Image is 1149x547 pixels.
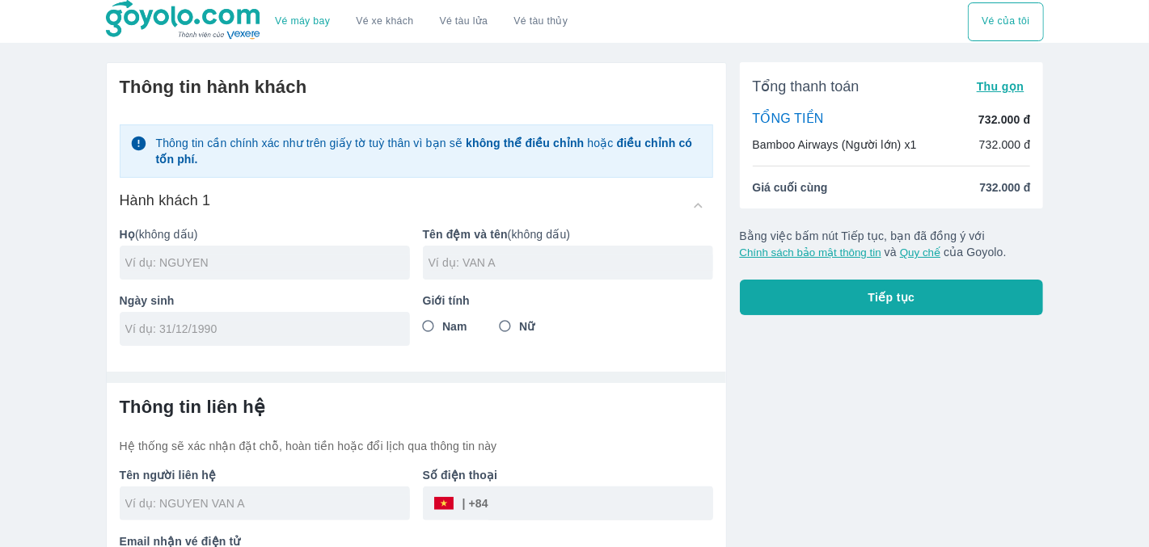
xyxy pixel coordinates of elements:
p: 732.000 đ [978,112,1030,128]
div: choose transportation mode [262,2,581,41]
b: Tên đệm và tên [423,228,508,241]
div: choose transportation mode [968,2,1043,41]
a: Vé máy bay [275,15,330,27]
p: Bamboo Airways (Người lớn) x1 [753,137,917,153]
button: Vé tàu thủy [501,2,581,41]
button: Vé của tôi [968,2,1043,41]
p: (không dấu) [120,226,410,242]
b: Số điện thoại [423,469,498,482]
p: Giới tính [423,292,713,309]
strong: không thể điều chỉnh [466,137,584,149]
span: Thu gọn [977,80,1024,93]
input: Ví dụ: NGUYEN VAN A [125,495,410,511]
span: Nam [442,318,467,335]
span: Giá cuối cùng [753,179,828,196]
button: Quy chế [900,246,940,259]
span: 732.000 đ [979,179,1030,196]
input: Ví dụ: NGUYEN [125,255,410,271]
input: Ví dụ: VAN A [429,255,713,271]
p: Hệ thống sẽ xác nhận đặt chỗ, hoàn tiền hoặc đổi lịch qua thông tin này [120,438,713,454]
h6: Thông tin liên hệ [120,396,713,419]
button: Chính sách bảo mật thông tin [740,246,881,259]
span: Tiếp tục [868,289,915,305]
a: Vé tàu lửa [427,2,501,41]
p: Bằng việc bấm nút Tiếp tục, bạn đã đồng ý với và của Goyolo. [740,228,1044,260]
p: (không dấu) [423,226,713,242]
h6: Thông tin hành khách [120,76,713,99]
h6: Hành khách 1 [120,191,211,210]
button: Thu gọn [970,75,1031,98]
span: Tổng thanh toán [753,77,860,96]
b: Tên người liên hệ [120,469,217,482]
p: TỔNG TIỀN [753,111,824,128]
input: Ví dụ: 31/12/1990 [125,321,394,337]
p: 732.000 đ [979,137,1031,153]
b: Họ [120,228,135,241]
a: Vé xe khách [356,15,413,27]
p: Thông tin cần chính xác như trên giấy tờ tuỳ thân vì bạn sẽ hoặc [155,135,702,167]
span: Nữ [519,318,534,335]
p: Ngày sinh [120,292,410,309]
button: Tiếp tục [740,280,1044,315]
